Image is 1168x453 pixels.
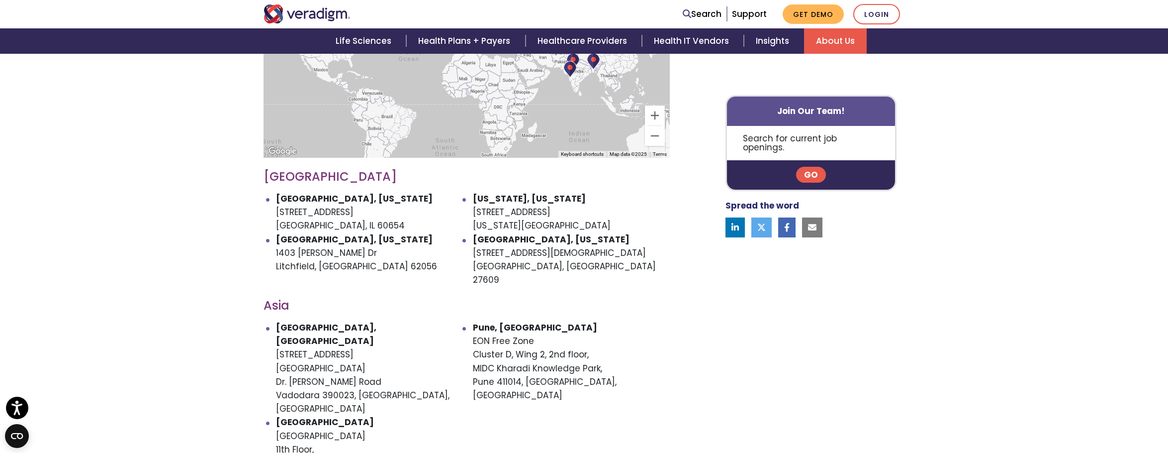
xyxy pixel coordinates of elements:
h3: [GEOGRAPHIC_DATA] [264,170,670,184]
strong: [GEOGRAPHIC_DATA], [GEOGRAPHIC_DATA] [276,322,376,347]
li: [STREET_ADDRESS] [US_STATE][GEOGRAPHIC_DATA] [473,192,670,233]
button: Keyboard shortcuts [561,151,604,158]
strong: [GEOGRAPHIC_DATA], [US_STATE] [276,233,433,245]
strong: Pune, [GEOGRAPHIC_DATA] [473,322,597,334]
a: Terms (opens in new tab) [653,151,667,157]
strong: [GEOGRAPHIC_DATA], [US_STATE] [473,233,629,245]
button: Open CMP widget [5,424,29,448]
li: EON Free Zone Cluster D, Wing 2, 2nd floor, MIDC Kharadi Knowledge Park, Pune 411014, [GEOGRAPHIC... [473,321,670,416]
button: Zoom out [645,126,665,146]
li: [STREET_ADDRESS] [GEOGRAPHIC_DATA] Dr. [PERSON_NAME] Road Vadodara 390023, [GEOGRAPHIC_DATA], [GE... [276,321,473,416]
li: [STREET_ADDRESS][DEMOGRAPHIC_DATA] [GEOGRAPHIC_DATA], [GEOGRAPHIC_DATA] 27609 [473,233,670,287]
a: About Us [804,28,867,54]
strong: [GEOGRAPHIC_DATA], [US_STATE] [276,193,433,205]
a: Health Plans + Payers [406,28,525,54]
a: Health IT Vendors [642,28,744,54]
li: [STREET_ADDRESS] [GEOGRAPHIC_DATA], IL 60654 [276,192,473,233]
a: Login [853,4,900,24]
p: Search for current job openings. [727,126,896,160]
img: Google [266,145,299,158]
button: Zoom in [645,106,665,125]
a: Search [683,7,721,21]
h3: Asia [264,299,670,313]
strong: Join Our Team! [777,105,845,117]
span: Map data ©2025 [610,151,647,157]
a: Get Demo [783,4,844,24]
strong: Spread the word [725,200,799,212]
strong: [GEOGRAPHIC_DATA] [276,416,374,428]
a: Support [732,8,767,20]
a: Open this area in Google Maps (opens a new window) [266,145,299,158]
img: Veradigm logo [264,4,351,23]
strong: [US_STATE], [US_STATE] [473,193,586,205]
a: Life Sciences [324,28,406,54]
a: Healthcare Providers [526,28,642,54]
li: 1403 [PERSON_NAME] Dr Litchfield, [GEOGRAPHIC_DATA] 62056 [276,233,473,287]
a: Go [796,167,826,183]
a: Insights [744,28,804,54]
